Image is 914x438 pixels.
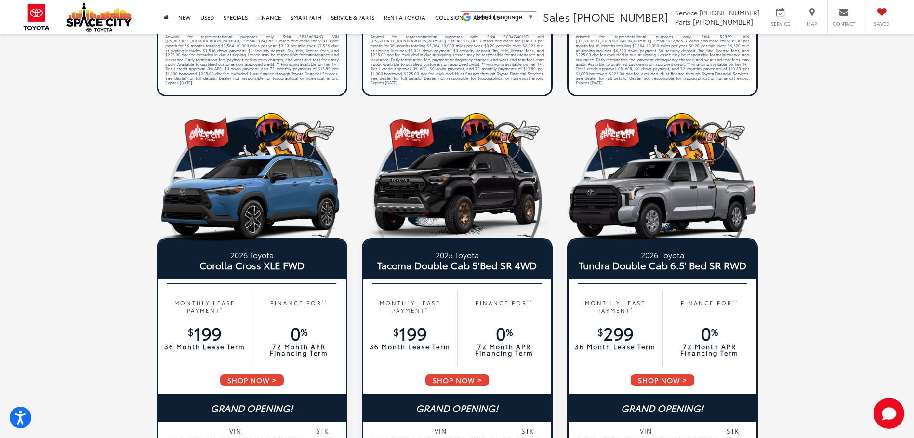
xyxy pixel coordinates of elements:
[496,320,513,345] span: 0
[301,325,307,338] sup: %
[701,320,718,345] span: 0
[368,299,452,315] p: MONTHLY LEASE PAYMENT
[163,344,247,350] p: 36 Month Lease Term
[188,320,222,345] span: 199
[165,249,339,260] small: 2026 Toyota
[871,20,892,27] span: Saved
[801,20,822,27] span: Map
[165,260,339,270] span: Corolla Cross XLE FWD
[874,398,904,429] button: Toggle Chat Window
[769,20,791,27] span: Service
[576,260,749,270] span: Tundra Double Cab 6.5' Bed SR RWD
[567,108,758,238] img: 19_1749068609.png
[165,34,339,92] div: Artwork for representational purposes only. Stk# SP35A094*O. VIN [US_VEHICLE_IDENTIFICATION_NUMBE...
[874,398,904,429] svg: Start Chat
[371,249,544,260] small: 2025 Toyota
[675,17,691,27] span: Parts
[66,2,132,32] img: Space City Toyota
[157,149,347,244] img: 26_Corolla_Cross_XLE_Calvary_Blue_Left
[362,108,553,238] img: 19_1749068609.png
[543,9,570,25] span: Sales
[667,344,752,356] p: 72 Month APR Financing Term
[363,394,551,422] div: GRAND OPENING!
[573,344,658,350] p: 36 Month Lease Term
[362,149,553,244] img: 25_Tacoma_Trailhunter_Black_Left
[474,13,522,21] span: Select Language
[393,320,427,345] span: 199
[393,325,399,338] sup: $
[597,320,634,345] span: 299
[157,108,347,238] img: 19_1749068609.png
[462,344,546,356] p: 72 Month APR Financing Term
[700,8,760,17] span: [PHONE_NUMBER]
[188,325,194,338] sup: $
[506,325,513,338] sup: %
[667,299,752,315] p: FINANCE FOR
[257,299,341,315] p: FINANCE FOR
[371,260,544,270] span: Tacoma Double Cab 5'Bed SR 4WD
[219,373,285,387] span: SHOP NOW
[528,13,534,21] span: ▼
[573,299,658,315] p: MONTHLY LEASE PAYMENT
[576,34,749,92] div: Artwork for representational purposes only. Stk# 52959. VIN [US_VEHICLE_IDENTIFICATION_NUMBER]. *...
[158,394,346,422] div: GRAND OPENING!
[462,299,546,315] p: FINANCE FOR
[576,249,749,260] small: 2026 Toyota
[163,299,247,315] p: MONTHLY LEASE PAYMENT
[630,373,695,387] span: SHOP NOW
[371,34,544,92] div: Artwork for representational purposes only. Stk# SC34G401*O. VIN [US_VEHICLE_IDENTIFICATION_NUMBE...
[693,17,753,27] span: [PHONE_NUMBER]
[291,320,307,345] span: 0
[597,325,603,338] sup: $
[257,344,341,356] p: 72 Month APR Financing Term
[567,149,758,244] img: 26_Tundra_SR_Double_Cab_6.5_Bed_Celestial_Silver_Metallic_Left
[711,325,718,338] sup: %
[833,20,855,27] span: Contact
[424,373,490,387] span: SHOP NOW
[368,344,452,350] p: 36 Month Lease Term
[569,394,756,422] div: GRAND OPENING!
[573,9,668,25] span: [PHONE_NUMBER]
[675,8,698,17] span: Service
